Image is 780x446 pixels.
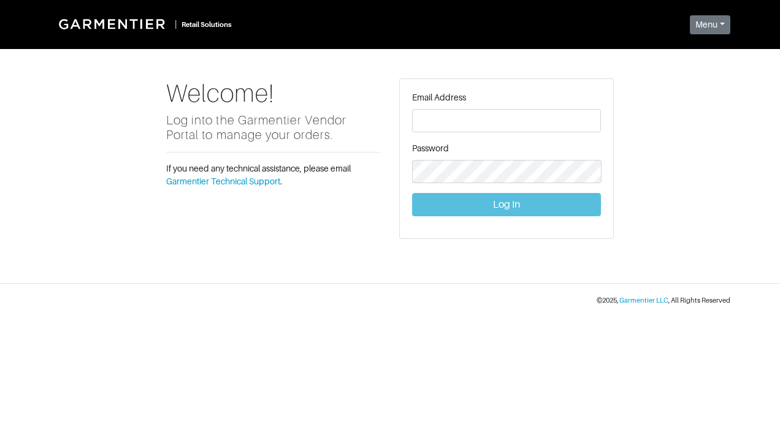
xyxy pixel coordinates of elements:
h5: Log into the Garmentier Vendor Portal to manage your orders. [166,113,381,142]
small: © 2025 , , All Rights Reserved [597,297,730,304]
p: If you need any technical assistance, please email . [166,162,381,188]
div: | [175,18,177,31]
label: Password [412,142,449,155]
img: Garmentier [52,12,175,36]
button: Log In [412,193,601,216]
a: Garmentier LLC [619,297,668,304]
small: Retail Solutions [182,21,232,28]
a: |Retail Solutions [50,10,237,38]
label: Email Address [412,91,466,104]
a: Garmentier Technical Support [166,176,280,186]
h1: Welcome! [166,78,381,108]
button: Menu [690,15,730,34]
